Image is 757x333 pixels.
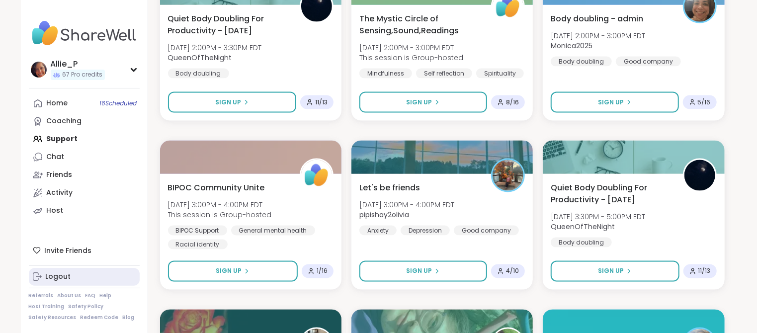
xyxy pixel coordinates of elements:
div: Body doubling [551,238,612,248]
a: Host Training [29,303,65,310]
a: Help [100,292,112,299]
span: Sign Up [598,98,624,107]
div: Good company [616,57,681,67]
img: pipishay2olivia [493,160,523,191]
a: Friends [29,166,140,184]
span: Quiet Body Doubling For Productivity - [DATE] [551,182,672,206]
span: Body doubling - admin [551,13,643,25]
img: ShareWell [301,160,332,191]
button: Sign Up [359,92,487,113]
a: Host [29,202,140,220]
b: QueenOfTheNight [551,222,615,232]
img: Allie_P [31,62,47,78]
a: Home16Scheduled [29,94,140,112]
b: Monica2025 [551,41,592,51]
a: Coaching [29,112,140,130]
div: Coaching [47,116,82,126]
img: ShareWell Nav Logo [29,16,140,51]
span: [DATE] 3:30PM - 5:00PM EDT [551,212,645,222]
button: Sign Up [551,261,679,282]
span: [DATE] 3:00PM - 4:00PM EDT [168,200,272,210]
div: Host [47,206,64,216]
div: Body doubling [168,69,229,79]
a: Redeem Code [81,314,119,321]
a: Logout [29,268,140,286]
div: Racial identity [168,240,228,250]
span: Sign Up [215,98,241,107]
button: Sign Up [168,92,296,113]
div: Good company [454,226,519,236]
a: Blog [123,314,135,321]
div: Home [47,98,68,108]
span: This session is Group-hosted [359,53,463,63]
a: Safety Resources [29,314,77,321]
a: Referrals [29,292,54,299]
span: 67 Pro credits [63,71,103,79]
div: Mindfulness [359,69,412,79]
span: [DATE] 2:00PM - 3:00PM EDT [551,31,645,41]
span: The Mystic Circle of Sensing,Sound,Readings [359,13,480,37]
img: QueenOfTheNight [684,160,715,191]
button: Sign Up [168,261,298,282]
b: pipishay2olivia [359,210,409,220]
div: Chat [47,152,65,162]
span: 16 Scheduled [100,99,137,107]
span: [DATE] 3:00PM - 4:00PM EDT [359,200,454,210]
span: 11 / 13 [315,98,328,106]
span: 4 / 10 [506,267,519,275]
div: Depression [401,226,450,236]
a: About Us [58,292,82,299]
span: [DATE] 2:00PM - 3:00PM EDT [359,43,463,53]
a: Chat [29,148,140,166]
div: Activity [47,188,73,198]
span: Sign Up [406,98,432,107]
span: [DATE] 2:00PM - 3:30PM EDT [168,43,262,53]
div: Logout [46,272,71,282]
span: Sign Up [598,267,624,276]
span: Sign Up [406,267,432,276]
button: Sign Up [551,92,678,113]
div: Body doubling [551,57,612,67]
span: 11 / 13 [698,267,711,275]
span: Let's be friends [359,182,420,194]
div: BIPOC Support [168,226,227,236]
a: FAQ [85,292,96,299]
span: Quiet Body Doubling For Productivity - [DATE] [168,13,289,37]
a: Safety Policy [69,303,104,310]
span: Sign Up [216,267,242,276]
span: This session is Group-hosted [168,210,272,220]
div: Self reflection [416,69,472,79]
span: 1 / 16 [317,267,328,275]
a: Activity [29,184,140,202]
button: Sign Up [359,261,487,282]
b: QueenOfTheNight [168,53,232,63]
div: Friends [47,170,73,180]
div: Anxiety [359,226,397,236]
span: BIPOC Community Unite [168,182,265,194]
div: Spirituality [476,69,524,79]
div: Invite Friends [29,242,140,259]
div: General mental health [231,226,315,236]
span: 5 / 16 [698,98,711,106]
span: 8 / 16 [506,98,519,106]
div: Allie_P [51,59,105,70]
